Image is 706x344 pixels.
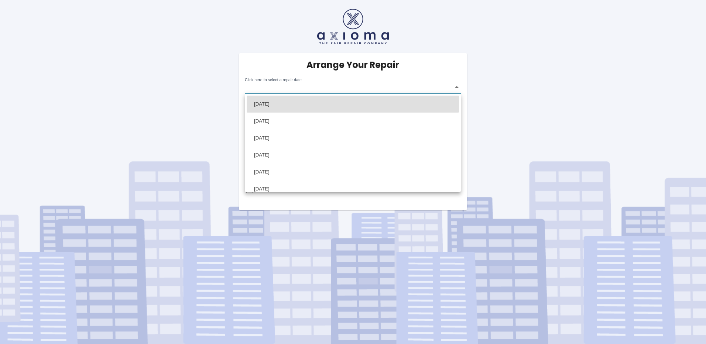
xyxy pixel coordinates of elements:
[247,113,459,130] li: [DATE]
[247,147,459,164] li: [DATE]
[247,164,459,180] li: [DATE]
[247,130,459,147] li: [DATE]
[247,180,459,197] li: [DATE]
[247,96,459,113] li: [DATE]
